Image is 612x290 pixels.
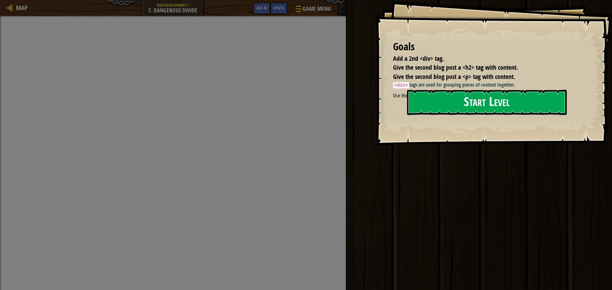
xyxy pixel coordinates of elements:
span: Map [16,4,28,12]
li: Give the second blog post a <h2> tag with content. [385,63,575,72]
button: Ask AI [253,3,270,14]
span: Hints [273,5,284,11]
div: Goals [393,39,577,54]
p: Use them to wrap indivdual blog posts! [393,92,581,99]
p: tags are used for grouping pieces of content together. [393,81,581,89]
li: Add a 2nd <div> tag. [385,54,575,63]
a: Map [13,4,28,12]
button: Start Level [407,90,567,115]
li: Give the second blog post a <p> tag with content. [385,72,575,81]
span: Give the second blog post a <h2> tag with content. [393,63,518,72]
button: Game Menu [290,3,335,18]
span: Game Menu [302,5,331,13]
span: Add a 2nd <div> tag. [393,54,444,63]
span: Give the second blog post a <p> tag with content. [393,72,515,81]
code: <div> [393,82,409,88]
span: Ask AI [256,5,267,11]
